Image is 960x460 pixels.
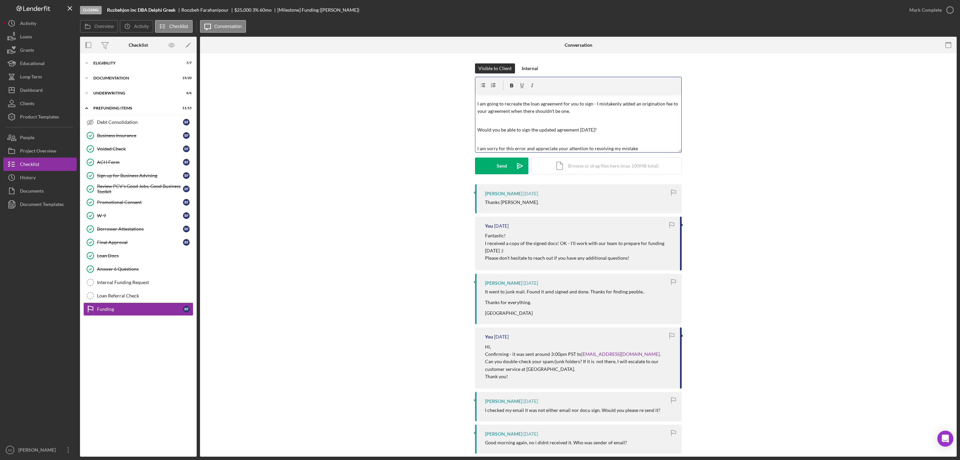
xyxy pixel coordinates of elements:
[485,191,522,196] div: [PERSON_NAME]
[485,200,539,205] div: Thanks [PERSON_NAME].
[97,160,183,165] div: ACH Form
[3,198,77,211] a: Document Templates
[3,443,77,457] button: SS[PERSON_NAME]
[80,20,118,33] button: Overview
[3,110,77,124] button: Product Templates
[20,83,43,98] div: Dashboard
[485,343,673,351] p: Hi,
[8,448,12,452] text: SS
[183,306,190,312] div: R F
[183,146,190,152] div: R F
[523,191,538,196] time: 2025-10-10 17:10
[522,63,538,73] div: Internal
[93,91,175,95] div: Underwriting
[180,91,192,95] div: 6 / 6
[183,212,190,219] div: R F
[169,24,188,29] label: Checklist
[97,306,183,312] div: Funding
[478,63,512,73] div: Visible to Client
[523,399,538,404] time: 2025-10-10 16:35
[97,240,183,245] div: Final Approval
[183,132,190,139] div: R F
[3,158,77,171] button: Checklist
[183,159,190,166] div: R F
[485,240,673,255] p: I received a copy of the signed docs! OK - I'll work with our team to prepare for funding [DATE] :)
[183,239,190,246] div: R F
[494,334,509,339] time: 2025-10-10 16:59
[155,20,193,33] button: Checklist
[20,57,45,72] div: Educational
[200,20,246,33] button: Conversation
[180,61,192,65] div: 7 / 7
[581,351,660,357] a: [EMAIL_ADDRESS][DOMAIN_NAME]
[485,351,673,358] p: Confirming - it was sent around 3:00pm PST to .
[97,146,183,152] div: Voided Check
[3,30,77,43] a: Loans
[93,76,175,80] div: Documentation
[180,106,192,110] div: 11 / 15
[485,280,522,286] div: [PERSON_NAME]
[3,70,77,83] button: Long-Term
[97,120,183,125] div: Debt Consolidation
[134,24,149,29] label: Activity
[93,61,175,65] div: Eligibility
[97,266,193,272] div: Answer 6 Questions
[3,184,77,198] a: Documents
[83,302,193,316] a: FundingRF
[485,358,673,373] p: Can you double-check your spam/junk folders? If it is not there, I will escalate to our customer ...
[3,57,77,70] a: Educational
[97,184,183,194] div: Review PCV's Good Jobs, Good Business Toolkit
[277,7,359,13] div: [Milestone] Funding ([PERSON_NAME])
[3,144,77,158] button: Project Overview
[97,133,183,138] div: Business Insurance
[20,70,42,85] div: Long-Term
[3,131,77,144] button: People
[83,289,193,302] a: Loan Referral Check
[83,276,193,289] a: Internal Funding Request
[3,17,77,30] button: Activity
[83,182,193,196] a: Review PCV's Good Jobs, Good Business ToolkitRF
[475,158,528,174] button: Send
[523,431,538,437] time: 2025-10-10 16:29
[83,262,193,276] a: Answer 6 Questions
[183,226,190,232] div: R F
[83,116,193,129] a: Debt ConsolidationRF
[3,171,77,184] button: History
[180,76,192,80] div: 19 / 20
[494,223,509,229] time: 2025-10-10 17:07
[20,30,32,45] div: Loans
[183,119,190,126] div: R F
[94,24,114,29] label: Overview
[485,408,660,413] div: I checked my email it was not either email nor docu sign. Would you please re send it?
[20,17,36,32] div: Activity
[93,106,175,110] div: Prefunding Items
[107,7,176,13] b: Ruzbehjon inc DBA Delphi Greek
[260,7,272,13] div: 60 mo
[20,97,34,112] div: Clients
[903,3,957,17] button: Mark Complete
[477,126,680,134] p: Would you be able to sign the updated agreement [DATE]?
[518,63,541,73] button: Internal
[485,232,673,239] p: Fantastic!
[97,173,183,178] div: Sign up for Business Advising
[214,24,242,29] label: Conversation
[80,6,102,14] div: Closing
[97,280,193,285] div: Internal Funding Request
[3,97,77,110] a: Clients
[485,223,493,229] div: You
[129,42,148,48] div: Checklist
[485,440,627,445] div: Good morning again, no i didnt received it. Who was sender of email?
[20,144,56,159] div: Project Overview
[485,373,673,380] p: Thank you!
[475,63,515,73] button: Visible to Client
[83,236,193,249] a: Final ApprovalRF
[477,145,680,152] p: I am sorry for this error and appreciate your attention to resolving my mistake
[183,199,190,206] div: R F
